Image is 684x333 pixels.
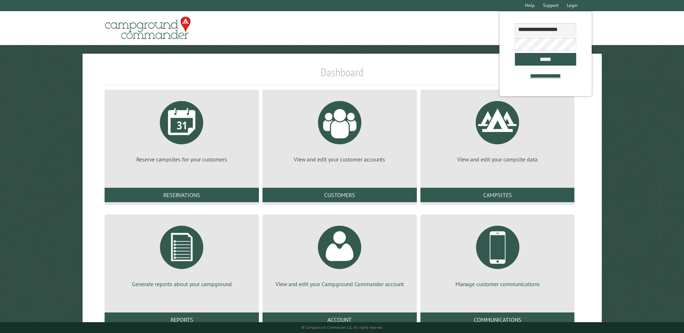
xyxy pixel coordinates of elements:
[271,220,408,288] a: View and edit your Campground Commander account
[103,14,193,42] img: Campground Commander
[113,280,250,288] p: Generate reports about your campground
[429,96,566,163] a: View and edit your campsite data
[271,155,408,163] p: View and edit your customer accounts
[103,65,581,85] h1: Dashboard
[429,155,566,163] p: View and edit your campsite data
[113,155,250,163] p: Reserve campsites for your customers
[429,280,566,288] p: Manage customer communications
[271,280,408,288] p: View and edit your Campground Commander account
[420,312,575,327] a: Communications
[262,312,417,327] a: Account
[271,96,408,163] a: View and edit your customer accounts
[105,188,259,202] a: Reservations
[262,188,417,202] a: Customers
[113,96,250,163] a: Reserve campsites for your customers
[301,325,383,330] small: © Campground Commander LLC. All rights reserved.
[429,220,566,288] a: Manage customer communications
[113,220,250,288] a: Generate reports about your campground
[420,188,575,202] a: Campsites
[105,312,259,327] a: Reports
